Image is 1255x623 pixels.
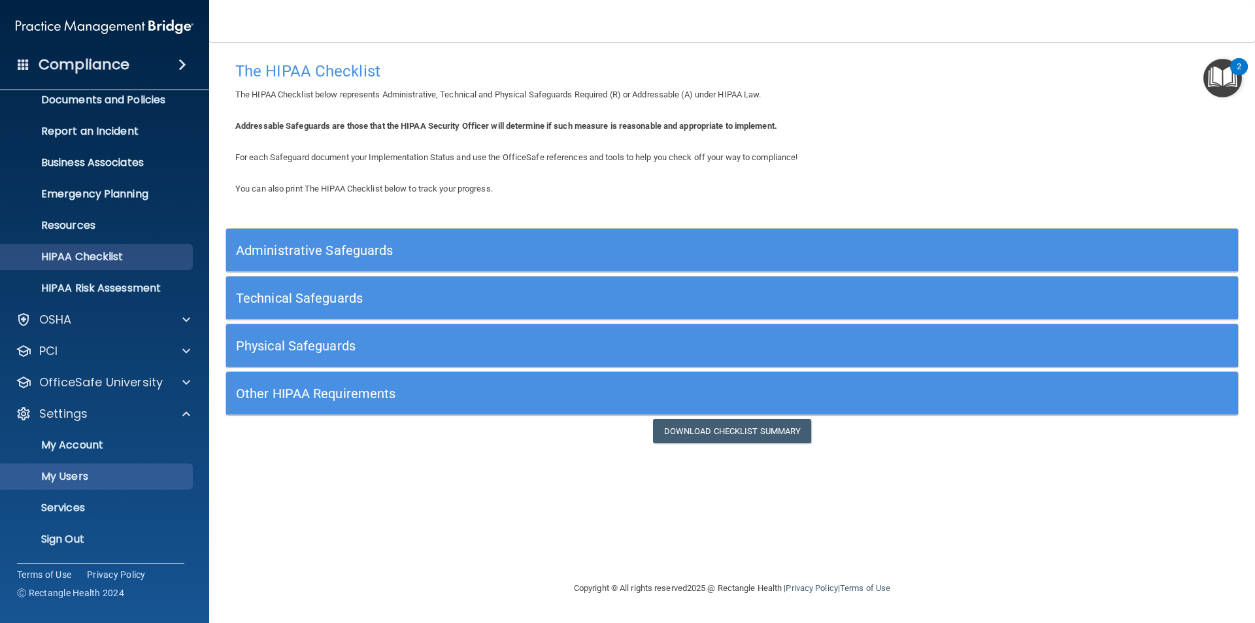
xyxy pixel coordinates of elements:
[653,419,812,443] a: Download Checklist Summary
[8,250,187,263] p: HIPAA Checklist
[235,63,1229,80] h4: The HIPAA Checklist
[16,343,190,359] a: PCI
[1237,67,1241,84] div: 2
[17,586,124,599] span: Ⓒ Rectangle Health 2024
[8,470,187,483] p: My Users
[235,184,493,194] span: You can also print The HIPAA Checklist below to track your progress.
[16,14,193,40] img: PMB logo
[236,339,975,353] h5: Physical Safeguards
[16,406,190,422] a: Settings
[8,93,187,107] p: Documents and Policies
[1203,59,1242,97] button: Open Resource Center, 2 new notifications
[1029,530,1239,582] iframe: Drift Widget Chat Controller
[236,291,975,305] h5: Technical Safeguards
[39,406,88,422] p: Settings
[8,125,187,138] p: Report an Incident
[39,343,58,359] p: PCI
[8,501,187,514] p: Services
[840,583,890,593] a: Terms of Use
[8,533,187,546] p: Sign Out
[87,568,146,581] a: Privacy Policy
[8,156,187,169] p: Business Associates
[494,567,971,609] div: Copyright © All rights reserved 2025 @ Rectangle Health | |
[8,282,187,295] p: HIPAA Risk Assessment
[786,583,837,593] a: Privacy Policy
[8,439,187,452] p: My Account
[235,152,797,162] span: For each Safeguard document your Implementation Status and use the OfficeSafe references and tool...
[39,312,72,328] p: OSHA
[235,90,761,99] span: The HIPAA Checklist below represents Administrative, Technical and Physical Safeguards Required (...
[39,56,129,74] h4: Compliance
[16,312,190,328] a: OSHA
[17,568,71,581] a: Terms of Use
[39,375,163,390] p: OfficeSafe University
[236,386,975,401] h5: Other HIPAA Requirements
[8,219,187,232] p: Resources
[16,375,190,390] a: OfficeSafe University
[236,243,975,258] h5: Administrative Safeguards
[8,188,187,201] p: Emergency Planning
[235,121,777,131] b: Addressable Safeguards are those that the HIPAA Security Officer will determine if such measure i...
